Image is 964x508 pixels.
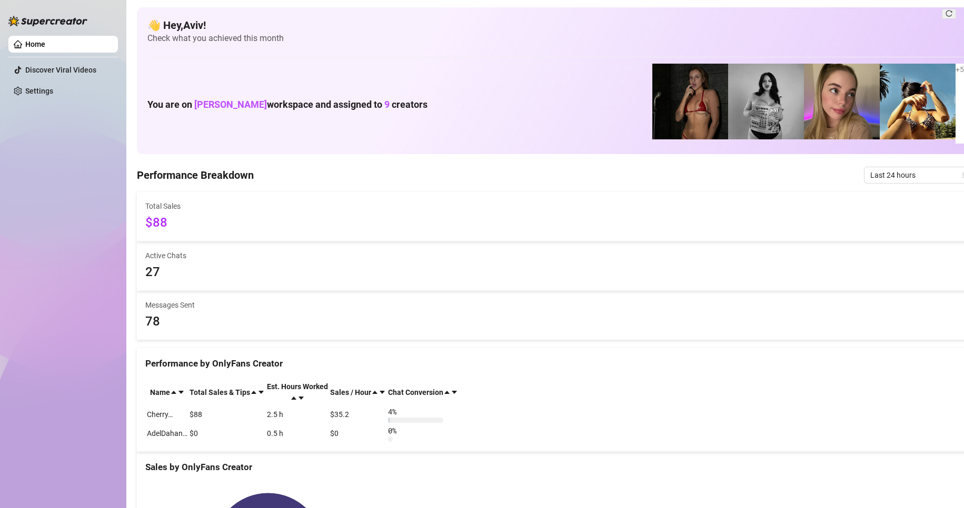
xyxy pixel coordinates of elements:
span: + 5 [956,65,964,74]
img: Babydanix [880,64,956,139]
span: caret-down [451,389,458,396]
span: reload [946,10,952,17]
span: caret-up [443,389,451,396]
h4: 👋 Hey, Aviv ! [147,18,964,33]
td: $35.2 [330,405,386,423]
img: the_bohema [652,64,728,139]
span: Chat Conversion [388,388,443,397]
span: 4 % [388,406,405,418]
td: 2.5 h [266,405,329,423]
span: caret-down [297,394,305,402]
th: Chat Conversion [387,380,459,404]
a: Home [25,40,45,48]
span: Name [150,388,170,397]
span: [PERSON_NAME] [194,99,267,110]
th: Total Sales & Tips [189,380,265,404]
a: Discover Viral Videos [25,66,96,74]
h4: Performance Breakdown [137,168,254,182]
td: $88 [189,405,265,423]
span: caret-up [290,394,297,402]
td: Cherry… [146,405,188,423]
span: Total Sales & Tips [190,388,250,397]
img: logo-BBDzfeDw.svg [8,16,87,26]
td: $0 [330,424,386,442]
span: caret-up [371,389,379,396]
td: $0 [189,424,265,442]
h1: You are on workspace and assigned to creators [147,99,428,110]
span: caret-up [250,389,257,396]
span: 0 % [388,425,405,436]
td: 0.5 h [266,424,329,442]
span: 9 [384,99,390,110]
span: caret-up [170,389,177,396]
span: caret-down [379,389,386,396]
img: Cherry [804,64,880,139]
div: Est. Hours Worked [267,381,328,392]
th: Name [146,380,188,404]
th: Sales / Hour [330,380,386,404]
span: caret-down [257,389,265,396]
span: Sales / Hour [330,388,371,397]
a: Settings [25,87,53,95]
td: AdelDahan… [146,424,188,442]
span: caret-down [177,389,185,396]
span: Check what you achieved this month [147,33,964,44]
img: A [728,64,804,139]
